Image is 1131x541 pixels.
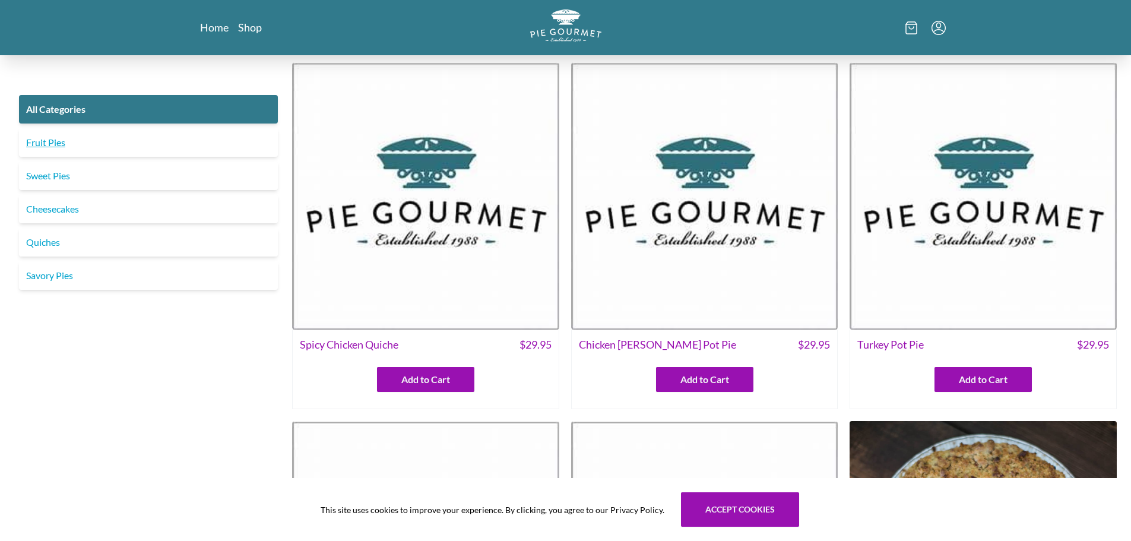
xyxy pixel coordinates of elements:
button: Add to Cart [656,367,753,392]
span: This site uses cookies to improve your experience. By clicking, you agree to our Privacy Policy. [321,504,664,516]
a: Sweet Pies [19,162,278,190]
img: Chicken Curry Pot Pie [571,62,838,330]
img: Spicy Chicken Quiche [292,62,559,330]
span: Add to Cart [959,372,1008,387]
span: $ 29.95 [798,337,830,353]
span: Spicy Chicken Quiche [300,337,398,353]
span: Add to Cart [680,372,729,387]
a: Home [200,20,229,34]
span: Add to Cart [401,372,450,387]
a: Cheesecakes [19,195,278,223]
button: Accept cookies [681,492,799,527]
button: Menu [932,21,946,35]
a: All Categories [19,95,278,124]
a: Quiches [19,228,278,257]
img: logo [530,10,601,42]
a: Fruit Pies [19,128,278,157]
span: Chicken [PERSON_NAME] Pot Pie [579,337,736,353]
a: Shop [238,20,262,34]
a: Savory Pies [19,261,278,290]
a: Logo [530,10,601,46]
button: Add to Cart [377,367,474,392]
img: Turkey Pot Pie [850,62,1117,330]
button: Add to Cart [934,367,1032,392]
span: Turkey Pot Pie [857,337,924,353]
span: $ 29.95 [1077,337,1109,353]
span: $ 29.95 [519,337,552,353]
